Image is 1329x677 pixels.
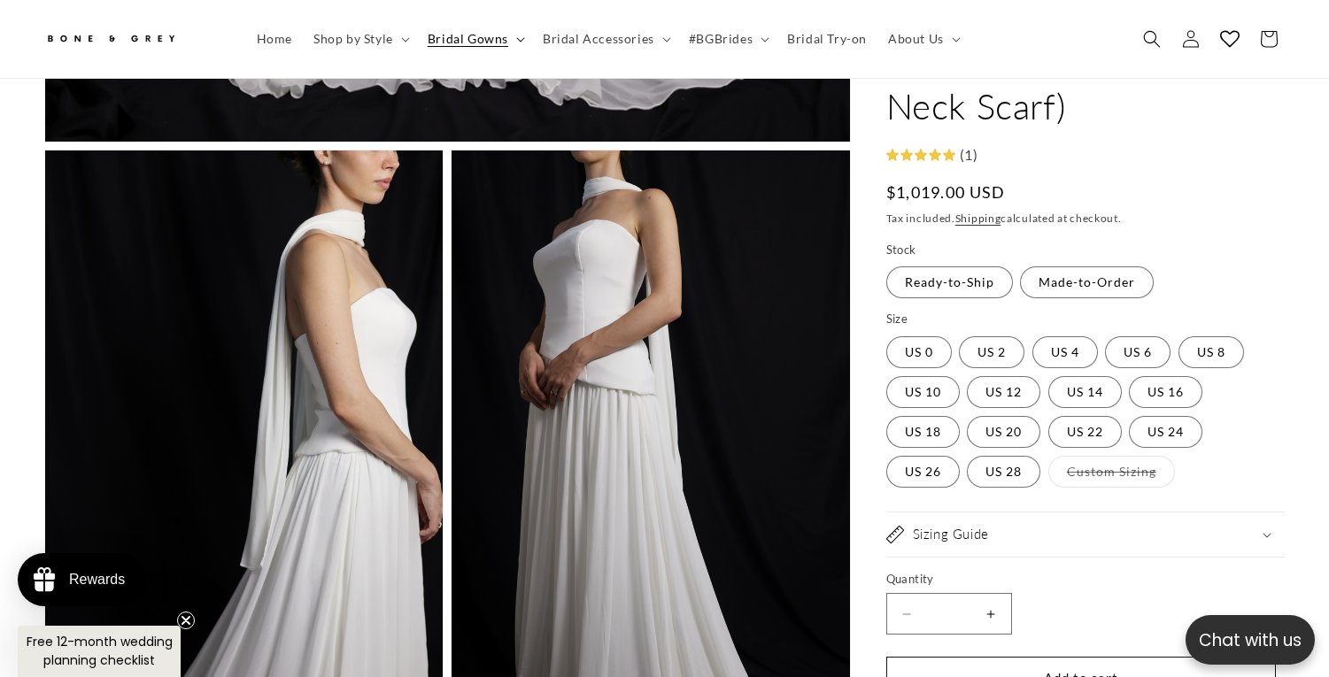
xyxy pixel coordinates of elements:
label: US 10 [886,376,960,408]
summary: Sizing Guide [886,512,1285,557]
summary: Bridal Gowns [417,20,532,58]
div: Rewards [69,572,125,588]
summary: Bridal Accessories [532,20,678,58]
button: Open chatbox [1186,615,1315,665]
span: Home [257,31,292,47]
a: Home [246,20,303,58]
label: US 28 [967,456,1040,488]
span: Bridal Accessories [543,31,654,47]
div: Tax included. calculated at checkout. [886,211,1285,228]
button: Close teaser [177,612,195,629]
summary: About Us [877,20,968,58]
label: US 8 [1178,336,1244,368]
label: US 0 [886,336,952,368]
div: I got to try this on in the [GEOGRAPHIC_DATA] studio before it launched on the website and omg, i... [13,155,228,294]
summary: #BGBrides [678,20,777,58]
label: Custom Sizing [1048,456,1175,488]
span: About Us [888,31,944,47]
label: Made-to-Order [1020,267,1154,299]
summary: Shop by Style [303,20,417,58]
label: US 18 [886,416,960,448]
label: Ready-to-Ship [886,267,1013,299]
a: Shipping [955,212,1001,226]
span: Bridal Gowns [428,31,508,47]
label: US 6 [1105,336,1171,368]
span: #BGBrides [689,31,753,47]
label: US 20 [967,416,1040,448]
span: Shop by Style [313,31,393,47]
label: US 16 [1129,376,1202,408]
a: Bone and Grey Bridal [38,18,228,60]
label: US 24 [1129,416,1202,448]
label: US 2 [959,336,1024,368]
p: Chat with us [1186,627,1315,653]
span: Bridal Try-on [787,31,867,47]
h2: Sizing Guide [913,526,989,543]
label: US 14 [1048,376,1122,408]
div: (1) [955,142,978,168]
span: Free 12-month wedding planning checklist [27,633,173,669]
button: Write a review [1123,32,1240,62]
div: Free 12-month wedding planning checklistClose teaser [18,626,181,677]
label: US 12 [967,376,1040,408]
legend: Stock [886,242,918,259]
legend: Size [886,312,910,329]
label: US 4 [1032,336,1098,368]
summary: Search [1132,19,1171,58]
label: US 26 [886,456,960,488]
div: [PERSON_NAME] [13,104,130,124]
div: [DATE] [191,104,228,124]
label: Quantity [886,571,1276,589]
span: $1,019.00 USD [886,181,1006,205]
img: Bone and Grey Bridal [44,25,177,54]
a: Bridal Try-on [777,20,877,58]
label: US 22 [1048,416,1122,448]
h1: [PERSON_NAME] (with Neck Scarf) [886,37,1285,129]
